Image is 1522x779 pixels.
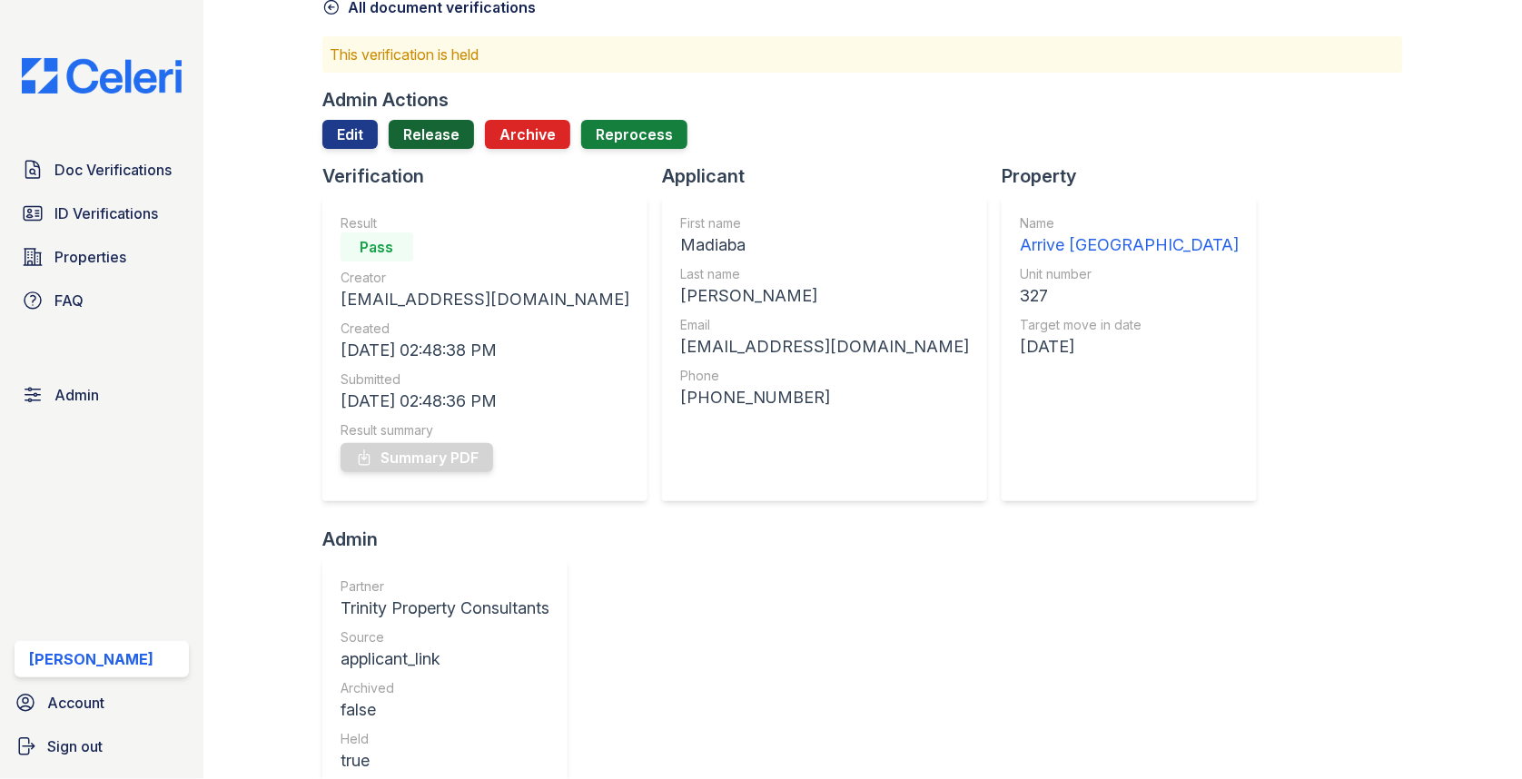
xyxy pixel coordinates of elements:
[29,648,153,670] div: [PERSON_NAME]
[389,120,474,149] a: Release
[54,246,126,268] span: Properties
[341,421,629,439] div: Result summary
[54,202,158,224] span: ID Verifications
[341,748,549,774] div: true
[341,697,549,723] div: false
[680,316,969,334] div: Email
[47,692,104,714] span: Account
[7,58,196,94] img: CE_Logo_Blue-a8612792a0a2168367f1c8372b55b34899dd931a85d93a1a3d3e32e68fde9ad4.png
[15,239,189,275] a: Properties
[485,120,570,149] button: Archive
[341,730,549,748] div: Held
[1020,265,1239,283] div: Unit number
[341,628,549,646] div: Source
[322,163,662,189] div: Verification
[341,596,549,621] div: Trinity Property Consultants
[15,282,189,319] a: FAQ
[1020,214,1239,258] a: Name Arrive [GEOGRAPHIC_DATA]
[1020,334,1239,360] div: [DATE]
[1020,283,1239,309] div: 327
[1020,214,1239,232] div: Name
[322,120,378,149] a: Edit
[341,679,549,697] div: Archived
[47,735,103,757] span: Sign out
[15,195,189,232] a: ID Verifications
[341,389,629,414] div: [DATE] 02:48:36 PM
[680,214,969,232] div: First name
[15,152,189,188] a: Doc Verifications
[680,334,969,360] div: [EMAIL_ADDRESS][DOMAIN_NAME]
[341,287,629,312] div: [EMAIL_ADDRESS][DOMAIN_NAME]
[680,232,969,258] div: Madiaba
[322,527,582,552] div: Admin
[341,269,629,287] div: Creator
[1020,316,1239,334] div: Target move in date
[322,87,449,113] div: Admin Actions
[341,214,629,232] div: Result
[341,577,549,596] div: Partner
[341,370,629,389] div: Submitted
[341,646,549,672] div: applicant_link
[680,367,969,385] div: Phone
[330,44,1396,65] p: This verification is held
[341,320,629,338] div: Created
[1020,232,1239,258] div: Arrive [GEOGRAPHIC_DATA]
[7,685,196,721] a: Account
[662,163,1002,189] div: Applicant
[341,232,413,261] div: Pass
[54,290,84,311] span: FAQ
[680,385,969,410] div: [PHONE_NUMBER]
[581,120,687,149] button: Reprocess
[341,338,629,363] div: [DATE] 02:48:38 PM
[680,283,969,309] div: [PERSON_NAME]
[15,377,189,413] a: Admin
[680,265,969,283] div: Last name
[54,159,172,181] span: Doc Verifications
[54,384,99,406] span: Admin
[1002,163,1271,189] div: Property
[7,728,196,764] a: Sign out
